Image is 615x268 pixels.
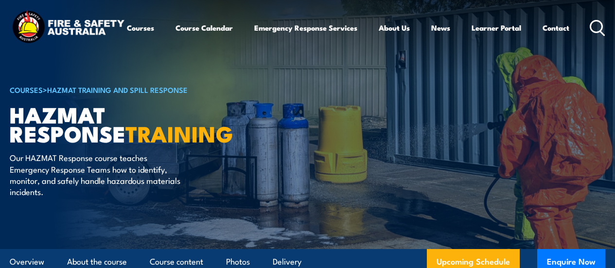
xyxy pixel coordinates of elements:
[10,84,250,95] h6: >
[10,105,250,143] h1: Hazmat Response
[379,16,410,39] a: About Us
[127,16,154,39] a: Courses
[47,84,188,95] a: HAZMAT Training and Spill Response
[431,16,450,39] a: News
[10,152,187,197] p: Our HAZMAT Response course teaches Emergency Response Teams how to identify, monitor, and safely ...
[543,16,569,39] a: Contact
[176,16,233,39] a: Course Calendar
[472,16,521,39] a: Learner Portal
[125,116,233,150] strong: TRAINING
[254,16,357,39] a: Emergency Response Services
[10,84,43,95] a: COURSES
